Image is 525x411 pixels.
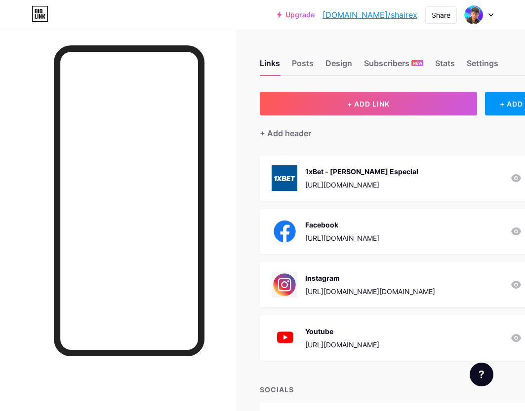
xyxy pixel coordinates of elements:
img: christopher almeyda [464,5,483,24]
div: Share [432,10,450,20]
div: + Add header [260,127,311,139]
div: Posts [292,57,314,75]
span: + ADD LINK [347,100,390,108]
button: + ADD LINK [260,92,477,115]
img: 1xBet - Bono Especial [272,165,297,191]
a: Upgrade [277,11,315,19]
div: [URL][DOMAIN_NAME] [305,339,379,350]
a: [DOMAIN_NAME]/shairex [323,9,417,21]
div: 1xBet - [PERSON_NAME] Especial [305,166,418,177]
div: Links [260,57,280,75]
div: Settings [467,57,498,75]
div: Stats [435,57,455,75]
img: Youtube [272,325,297,351]
div: Facebook [305,220,379,230]
img: Instagram [272,272,297,298]
div: [URL][DOMAIN_NAME] [305,180,418,190]
div: Design [325,57,352,75]
div: Youtube [305,326,379,336]
span: NEW [413,60,422,66]
div: Instagram [305,273,435,283]
img: Facebook [272,219,297,244]
div: [URL][DOMAIN_NAME][DOMAIN_NAME] [305,286,435,297]
div: [URL][DOMAIN_NAME] [305,233,379,243]
div: Subscribers [364,57,423,75]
